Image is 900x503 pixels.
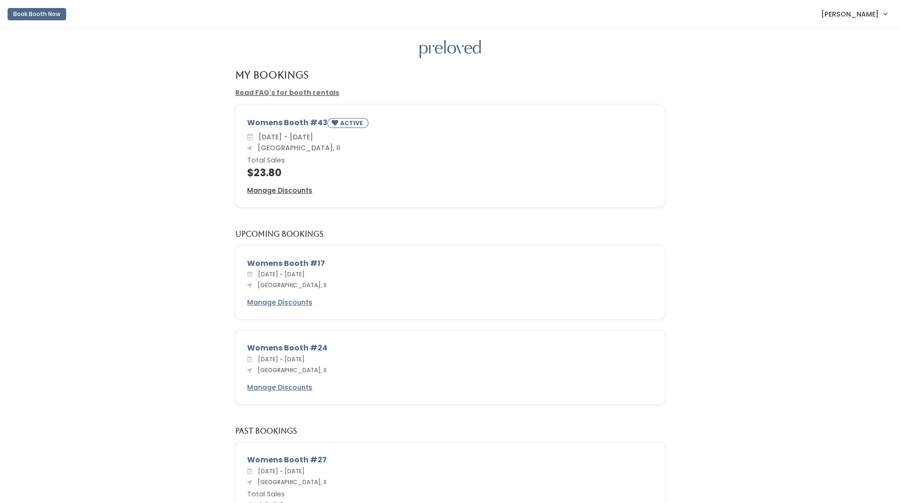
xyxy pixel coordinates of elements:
[247,383,312,392] u: Manage Discounts
[254,281,326,289] span: [GEOGRAPHIC_DATA], Il
[8,8,66,20] button: Book Booth Now
[247,491,653,498] h6: Total Sales
[247,258,653,269] div: Womens Booth #17
[235,69,309,80] h4: My Bookings
[821,9,879,19] span: [PERSON_NAME]
[254,366,326,374] span: [GEOGRAPHIC_DATA], Il
[247,298,312,307] a: Manage Discounts
[254,270,305,278] span: [DATE] - [DATE]
[340,119,365,127] small: ACTIVE
[247,298,312,307] u: Manage Discounts
[254,478,326,486] span: [GEOGRAPHIC_DATA], Il
[247,186,312,196] a: Manage Discounts
[812,4,896,24] a: [PERSON_NAME]
[247,383,312,392] a: Manage Discounts
[8,4,66,25] a: Book Booth Now
[235,427,297,435] h5: Past Bookings
[420,40,481,59] img: preloved logo
[247,186,312,195] u: Manage Discounts
[247,157,653,164] h6: Total Sales
[247,454,653,466] div: Womens Booth #27
[247,117,653,132] div: Womens Booth #43
[254,467,305,475] span: [DATE] - [DATE]
[247,167,653,178] h4: $23.80
[255,132,313,142] span: [DATE] - [DATE]
[235,230,324,239] h5: Upcoming Bookings
[247,342,653,354] div: Womens Booth #24
[235,88,339,97] a: Read FAQ's for booth rentals
[254,143,340,153] span: [GEOGRAPHIC_DATA], Il
[254,355,305,363] span: [DATE] - [DATE]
